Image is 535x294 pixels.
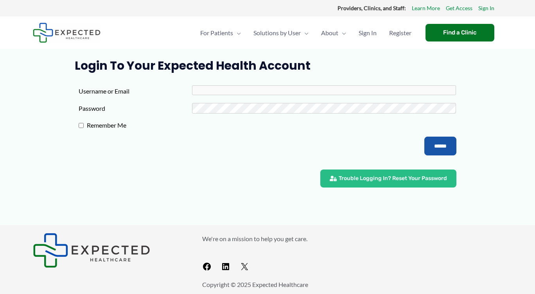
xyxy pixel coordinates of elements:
a: Find a Clinic [425,24,494,41]
nav: Primary Site Navigation [194,19,418,47]
label: Username or Email [79,85,192,97]
a: AboutMenu Toggle [315,19,352,47]
img: Expected Healthcare Logo - side, dark font, small [33,233,150,268]
label: Remember Me [84,119,197,131]
a: Register [383,19,418,47]
a: Solutions by UserMenu Toggle [247,19,315,47]
img: Expected Healthcare Logo - side, dark font, small [33,23,101,43]
aside: Footer Widget 1 [33,233,183,268]
span: Sign In [359,19,377,47]
span: Solutions by User [253,19,301,47]
a: Trouble Logging In? Reset Your Password [320,170,456,188]
a: For PatientsMenu Toggle [194,19,247,47]
p: We're on a mission to help you get care. [202,233,502,245]
span: Register [389,19,411,47]
span: About [321,19,338,47]
strong: Providers, Clinics, and Staff: [338,5,406,11]
span: For Patients [200,19,233,47]
a: Sign In [352,19,383,47]
a: Learn More [412,3,440,13]
span: Menu Toggle [233,19,241,47]
a: Sign In [478,3,494,13]
aside: Footer Widget 2 [202,233,502,275]
h1: Login to Your Expected Health Account [75,59,461,73]
label: Password [79,103,192,114]
span: Copyright © 2025 Expected Healthcare [202,281,308,288]
span: Trouble Logging In? Reset Your Password [339,176,447,181]
span: Menu Toggle [301,19,309,47]
a: Get Access [446,3,472,13]
span: Menu Toggle [338,19,346,47]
